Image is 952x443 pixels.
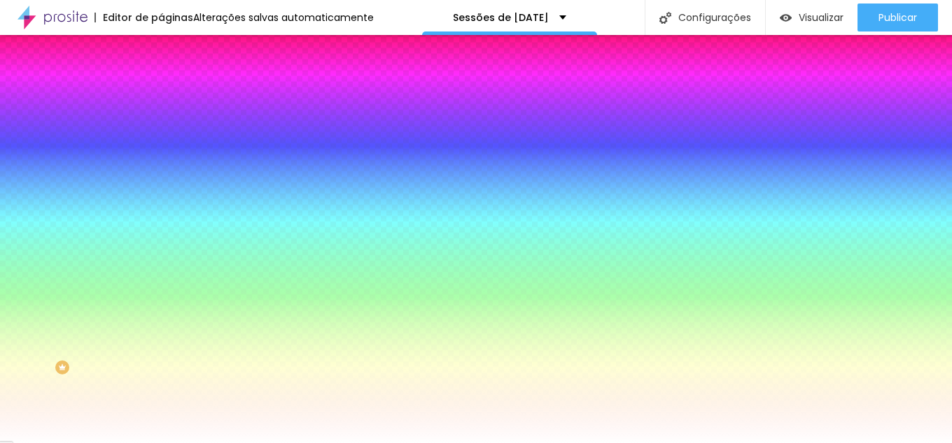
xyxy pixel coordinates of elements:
[766,3,857,31] button: Visualizar
[799,12,843,23] span: Visualizar
[94,13,193,22] div: Editor de páginas
[193,13,374,22] div: Alterações salvas automaticamente
[780,12,792,24] img: view-1.svg
[857,3,938,31] button: Publicar
[878,12,917,23] span: Publicar
[453,13,549,22] p: Sessões de [DATE]
[659,12,671,24] img: Icone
